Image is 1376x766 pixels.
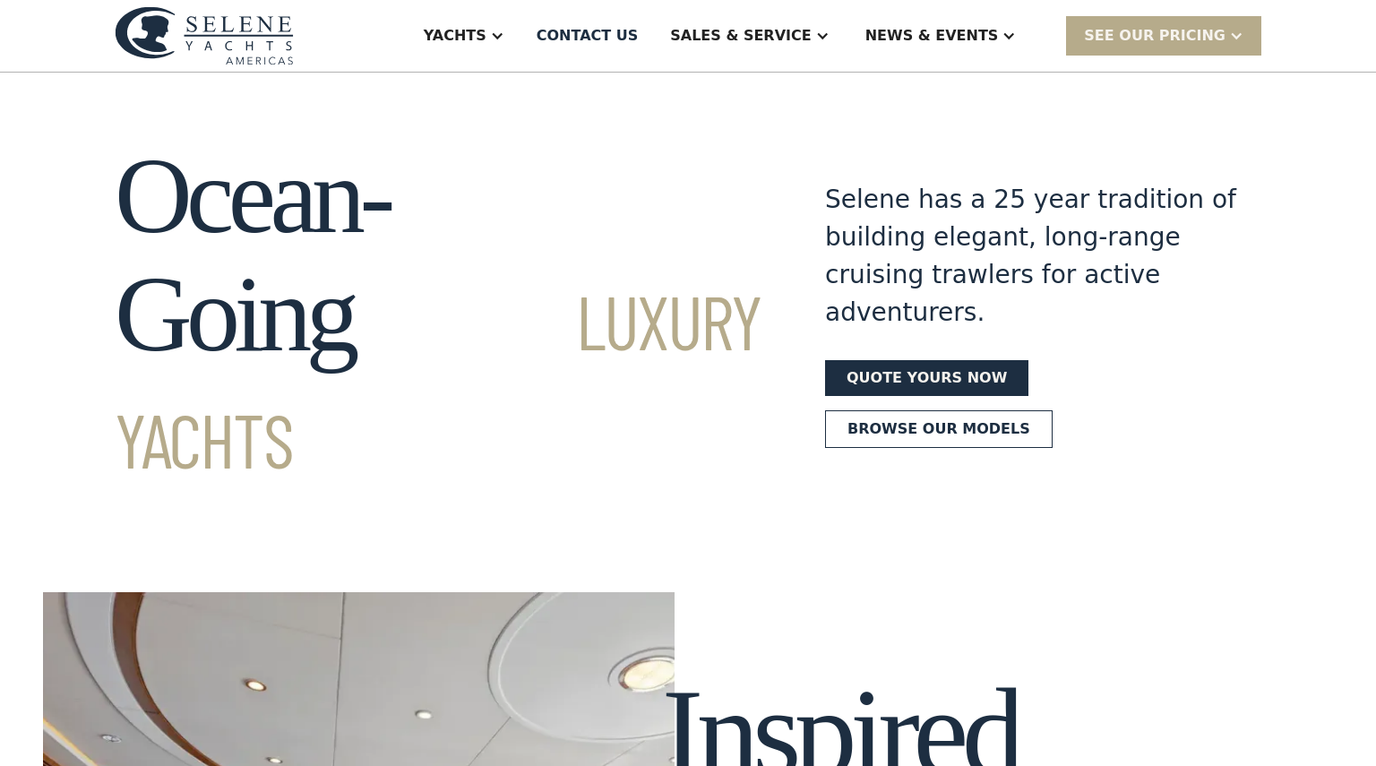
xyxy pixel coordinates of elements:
div: SEE Our Pricing [1066,16,1261,55]
img: logo [115,6,294,65]
div: Sales & Service [670,25,811,47]
span: Luxury Yachts [115,275,761,484]
div: News & EVENTS [865,25,999,47]
a: Browse our models [825,410,1053,448]
div: Selene has a 25 year tradition of building elegant, long-range cruising trawlers for active adven... [825,181,1237,331]
a: Quote yours now [825,360,1028,396]
div: SEE Our Pricing [1084,25,1225,47]
h1: Ocean-Going [115,137,761,492]
div: Yachts [424,25,486,47]
div: Contact US [537,25,639,47]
